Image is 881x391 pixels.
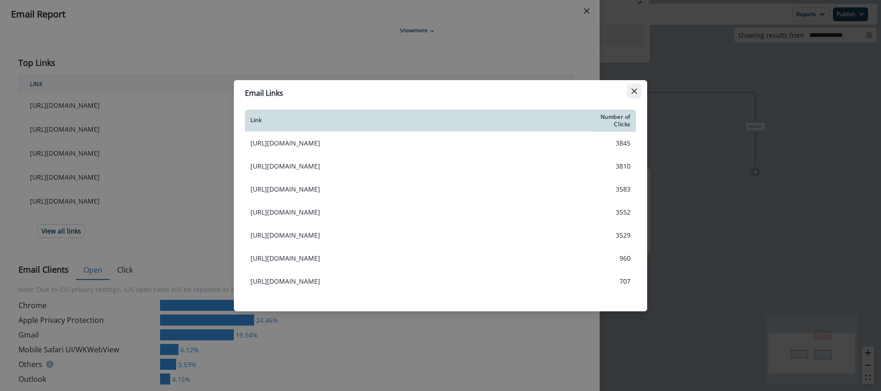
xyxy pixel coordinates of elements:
[245,88,283,99] p: Email Links
[245,132,591,155] td: [URL][DOMAIN_NAME]
[245,247,591,270] td: [URL][DOMAIN_NAME]
[591,247,636,270] td: 960
[591,132,636,155] td: 3845
[245,224,591,247] td: [URL][DOMAIN_NAME]
[591,155,636,178] td: 3810
[627,84,642,99] button: Close
[245,201,591,224] td: [URL][DOMAIN_NAME]
[591,201,636,224] td: 3552
[596,113,631,128] div: Number of Clicks
[245,155,591,178] td: [URL][DOMAIN_NAME]
[250,117,585,124] div: Link
[591,270,636,293] td: 707
[591,178,636,201] td: 3583
[245,270,591,293] td: [URL][DOMAIN_NAME]
[245,178,591,201] td: [URL][DOMAIN_NAME]
[591,224,636,247] td: 3529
